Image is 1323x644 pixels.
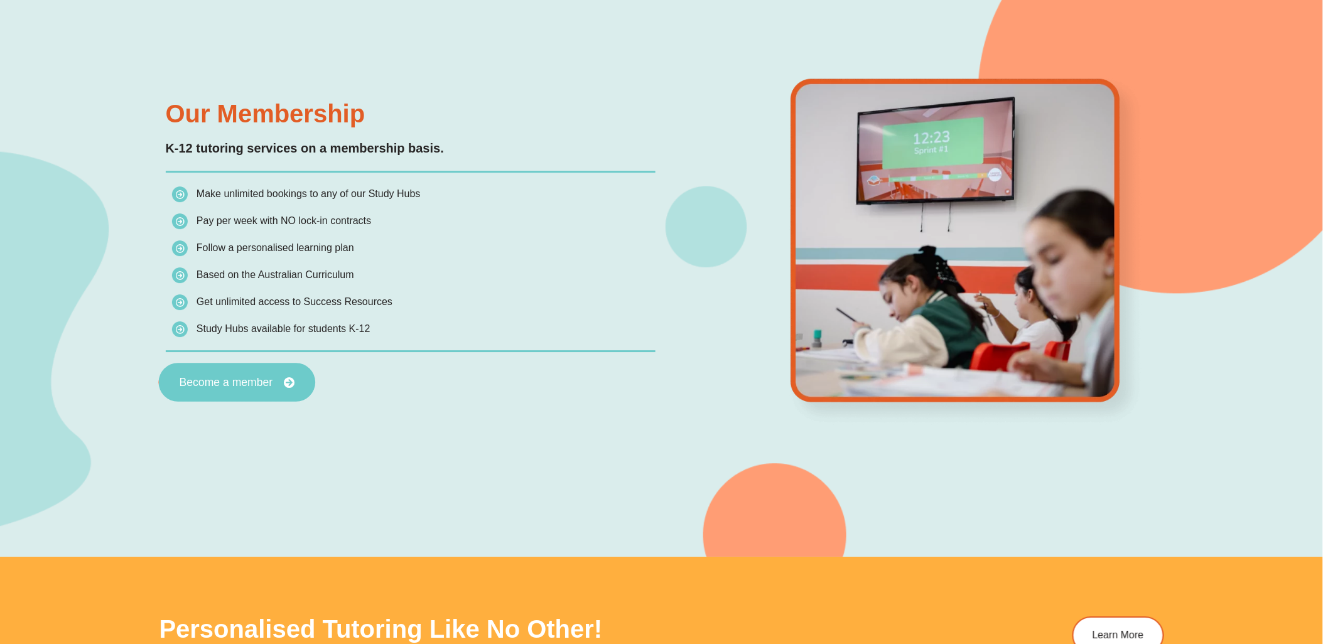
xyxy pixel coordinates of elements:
[197,323,370,334] span: Study Hubs available for students K-12
[158,363,315,402] a: Become a member
[197,296,392,307] span: Get unlimited access to Success Resources
[197,242,354,253] span: Follow a personalised learning plan
[1115,503,1323,644] iframe: Chat Widget
[172,294,188,310] img: icon-list.png
[172,213,188,229] img: icon-list.png
[197,269,354,280] span: Based on the Australian Curriculum
[172,321,188,337] img: icon-list.png
[179,377,273,388] span: Become a member
[1093,630,1144,640] span: Learn More
[172,240,188,256] img: icon-list.png
[197,188,421,199] span: Make unlimited bookings to any of our Study Hubs
[197,215,371,226] span: Pay per week with NO lock-in contracts
[172,186,188,202] img: icon-list.png
[166,101,656,126] h3: Our Membership
[172,267,188,283] img: icon-list.png
[159,616,838,641] h3: Personalised tutoring like no other!
[166,139,656,158] p: K-12 tutoring services on a membership basis.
